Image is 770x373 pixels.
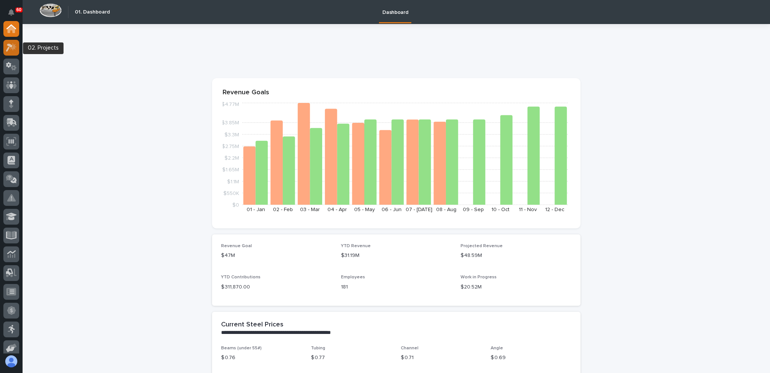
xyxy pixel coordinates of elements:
text: 03 - Mar [300,207,320,212]
h2: 01. Dashboard [75,9,110,15]
tspan: $1.65M [222,168,239,173]
text: 11 - Nov [519,207,537,212]
p: $ 311,870.00 [221,283,332,291]
span: Tubing [311,346,325,350]
div: Notifications60 [9,9,19,21]
text: 01 - Jan [247,207,265,212]
text: 08 - Aug [436,207,456,212]
text: 06 - Jun [382,207,402,212]
tspan: $550K [223,191,239,196]
p: $ 0.76 [221,354,302,362]
span: Channel [401,346,418,350]
text: 07 - [DATE] [406,207,432,212]
p: $48.59M [461,252,571,260]
button: users-avatar [3,353,19,369]
tspan: $3.3M [224,132,239,137]
text: 09 - Sep [463,207,484,212]
span: Employees [341,275,365,279]
p: $20.52M [461,283,571,291]
tspan: $2.75M [222,144,239,149]
text: 04 - Apr [327,207,347,212]
p: $ 0.69 [491,354,571,362]
span: YTD Revenue [341,244,371,248]
tspan: $3.85M [221,121,239,126]
tspan: $2.2M [224,156,239,161]
span: YTD Contributions [221,275,261,279]
p: $31.19M [341,252,452,260]
p: $ 0.77 [311,354,392,362]
span: Revenue Goal [221,244,252,248]
text: 05 - May [354,207,375,212]
img: Workspace Logo [39,3,62,17]
text: 12 - Dec [545,207,564,212]
span: Work in Progress [461,275,497,279]
p: 60 [17,7,21,12]
text: 10 - Oct [491,207,509,212]
button: Notifications [3,5,19,20]
span: Angle [491,346,503,350]
p: $ 0.71 [401,354,482,362]
tspan: $1.1M [227,179,239,184]
span: Beams (under 55#) [221,346,262,350]
text: 02 - Feb [273,207,293,212]
p: $47M [221,252,332,260]
tspan: $0 [232,202,239,208]
tspan: $4.77M [221,102,239,107]
p: 181 [341,283,452,291]
p: Revenue Goals [223,89,570,97]
h2: Current Steel Prices [221,321,283,329]
span: Projected Revenue [461,244,503,248]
